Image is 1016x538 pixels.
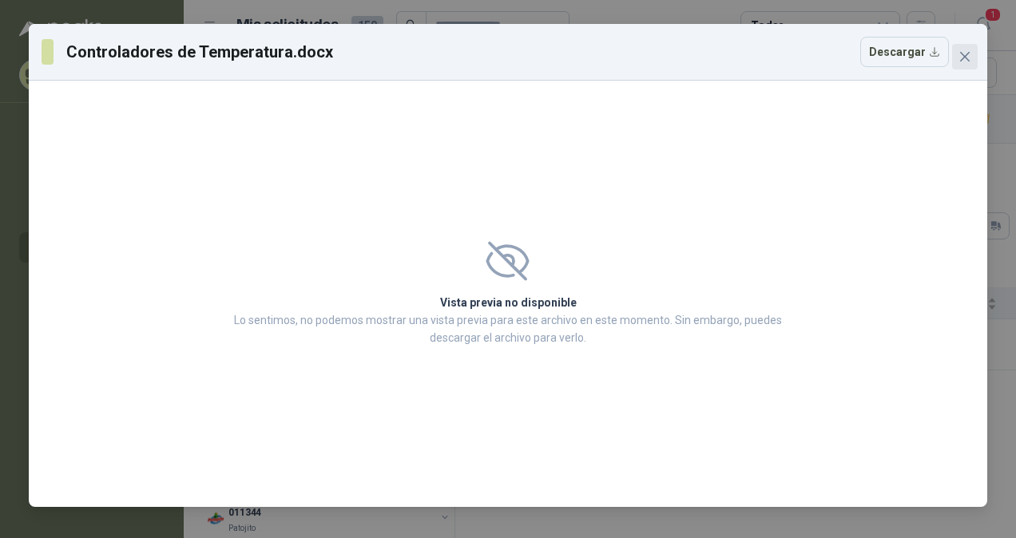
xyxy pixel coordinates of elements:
p: Lo sentimos, no podemos mostrar una vista previa para este archivo en este momento. Sin embargo, ... [229,311,787,346]
button: Descargar [860,37,949,67]
h2: Vista previa no disponible [229,294,787,311]
h3: Controladores de Temperatura.docx [66,40,334,64]
span: close [958,50,971,63]
button: Close [952,44,978,69]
